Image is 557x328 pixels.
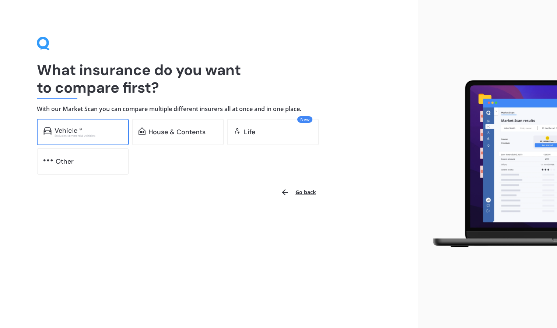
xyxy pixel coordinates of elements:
img: life.f720d6a2d7cdcd3ad642.svg [234,127,241,135]
h1: What insurance do you want to compare first? [37,61,381,96]
span: New [297,116,312,123]
img: laptop.webp [424,76,557,251]
h4: With our Market Scan you can compare multiple different insurers all at once and in one place. [37,105,381,113]
button: Go back [276,183,320,201]
div: Other [56,158,74,165]
div: Life [244,128,255,136]
div: Excludes commercial vehicles [55,134,122,137]
div: House & Contents [148,128,206,136]
img: other.81dba5aafe580aa69f38.svg [43,157,53,164]
img: car.f15378c7a67c060ca3f3.svg [43,127,52,135]
div: Vehicle * [55,127,83,134]
img: home-and-contents.b802091223b8502ef2dd.svg [139,127,146,135]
